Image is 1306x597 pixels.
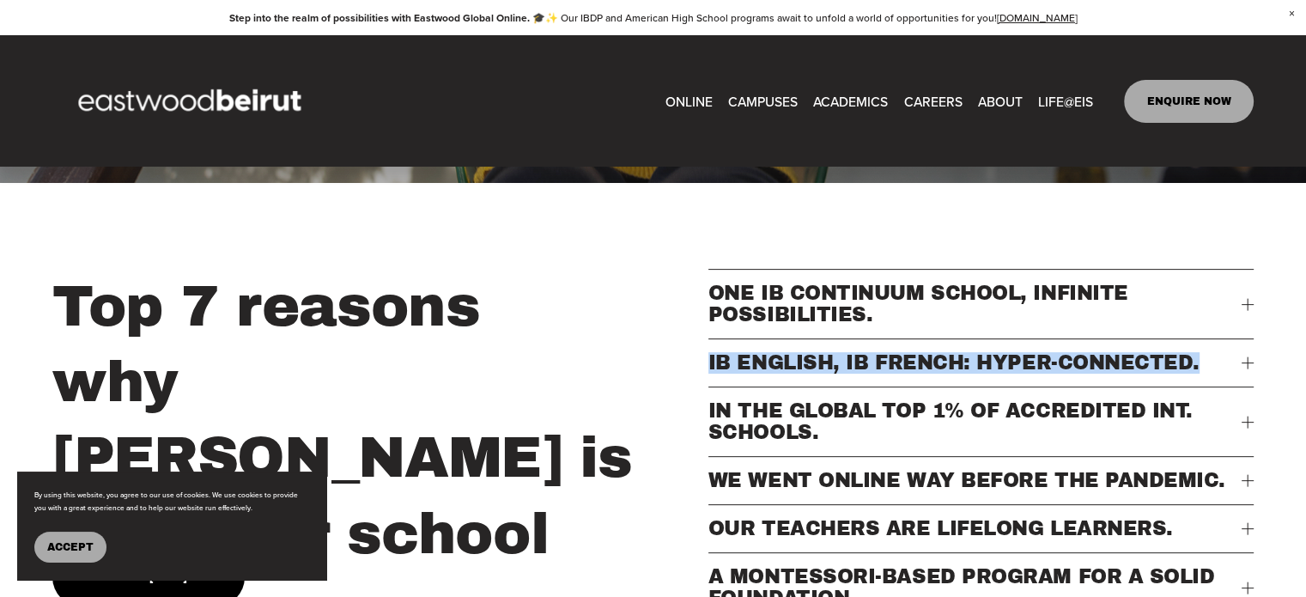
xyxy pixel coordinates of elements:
[708,283,1242,326] span: ONE IB CONTINUUM SCHOOL, INFINITE POSSIBILITIES.
[52,58,332,145] img: EastwoodIS Global Site
[47,541,94,553] span: Accept
[708,457,1254,504] button: WE WENT ONLINE WAY BEFORE THE PANDEMIC.
[708,339,1254,387] button: IB ENGLISH, IB FRENCH: HYPER-CONNECTED.
[708,270,1254,338] button: ONE IB CONTINUUM SCHOOL, INFINITE POSSIBILITIES.
[997,10,1078,25] a: [DOMAIN_NAME]
[708,387,1254,456] button: IN THE GLOBAL TOP 1% OF ACCREDITED INT. SCHOOLS.
[708,352,1242,374] span: IB ENGLISH, IB FRENCH: HYPER-CONNECTED.
[978,89,1023,113] span: ABOUT
[903,88,962,114] a: CAREERS
[708,470,1242,491] span: WE WENT ONLINE WAY BEFORE THE PANDEMIC.
[1124,80,1254,123] a: ENQUIRE NOW
[813,89,888,113] span: ACADEMICS
[1038,88,1093,114] a: folder dropdown
[1038,89,1093,113] span: LIFE@EIS
[813,88,888,114] a: folder dropdown
[34,532,106,563] button: Accept
[708,400,1242,443] span: IN THE GLOBAL TOP 1% OF ACCREDITED INT. SCHOOLS.
[52,269,699,572] h2: Top 7 reasons why [PERSON_NAME] is a top-tier school
[17,472,326,580] section: Cookie banner
[708,505,1254,552] button: OUR TEACHERS ARE LIFELONG LEARNERS.
[978,88,1023,114] a: folder dropdown
[708,518,1242,539] span: OUR TEACHERS ARE LIFELONG LEARNERS.
[728,88,798,114] a: folder dropdown
[34,489,309,515] p: By using this website, you agree to our use of cookies. We use cookies to provide you with a grea...
[665,88,713,114] a: ONLINE
[728,89,798,113] span: CAMPUSES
